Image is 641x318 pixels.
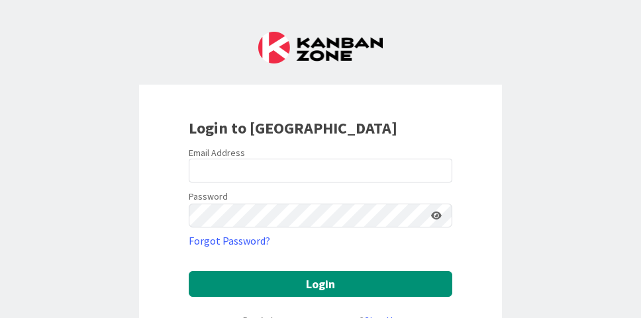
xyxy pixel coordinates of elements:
[189,233,270,249] a: Forgot Password?
[258,32,383,63] img: Kanban Zone
[189,118,397,138] b: Login to [GEOGRAPHIC_DATA]
[189,147,245,159] label: Email Address
[189,271,452,297] button: Login
[189,190,228,204] label: Password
